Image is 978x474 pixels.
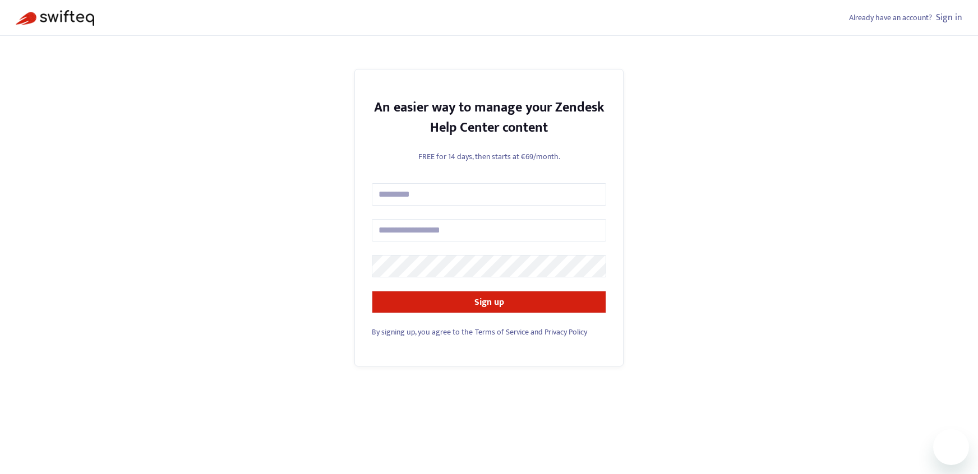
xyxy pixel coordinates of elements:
p: FREE for 14 days, then starts at €69/month. [372,151,606,162]
a: Terms of Service [475,326,529,338]
span: By signing up, you agree to the [372,326,473,338]
iframe: Button to launch messaging window [933,429,969,465]
img: Swifteq [16,10,94,26]
button: Sign up [372,291,606,313]
span: Already have an account? [849,11,932,24]
strong: An easier way to manage your Zendesk Help Center content [374,96,605,139]
a: Sign in [936,10,962,25]
strong: Sign up [474,295,504,310]
a: Privacy Policy [545,326,587,338]
div: and [372,326,606,338]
